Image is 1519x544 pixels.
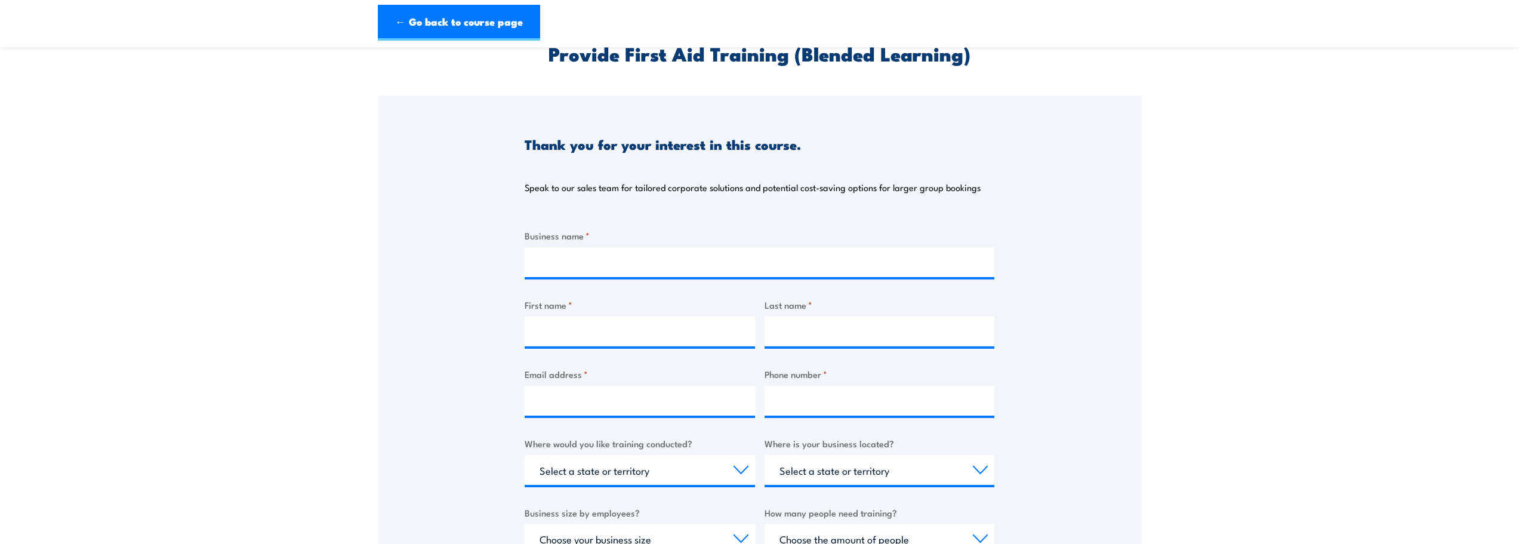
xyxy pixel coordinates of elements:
h3: Thank you for your interest in this course. [525,137,801,151]
label: Where is your business located? [765,437,995,450]
label: Business size by employees? [525,506,755,520]
label: How many people need training? [765,506,995,520]
h2: Provide First Aid Training (Blended Learning) [525,45,994,62]
label: Business name [525,229,994,242]
a: ← Go back to course page [378,5,540,41]
label: Email address [525,367,755,381]
label: First name [525,298,755,312]
label: Last name [765,298,995,312]
label: Phone number [765,367,995,381]
label: Where would you like training conducted? [525,437,755,450]
p: Speak to our sales team for tailored corporate solutions and potential cost-saving options for la... [525,182,981,193]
